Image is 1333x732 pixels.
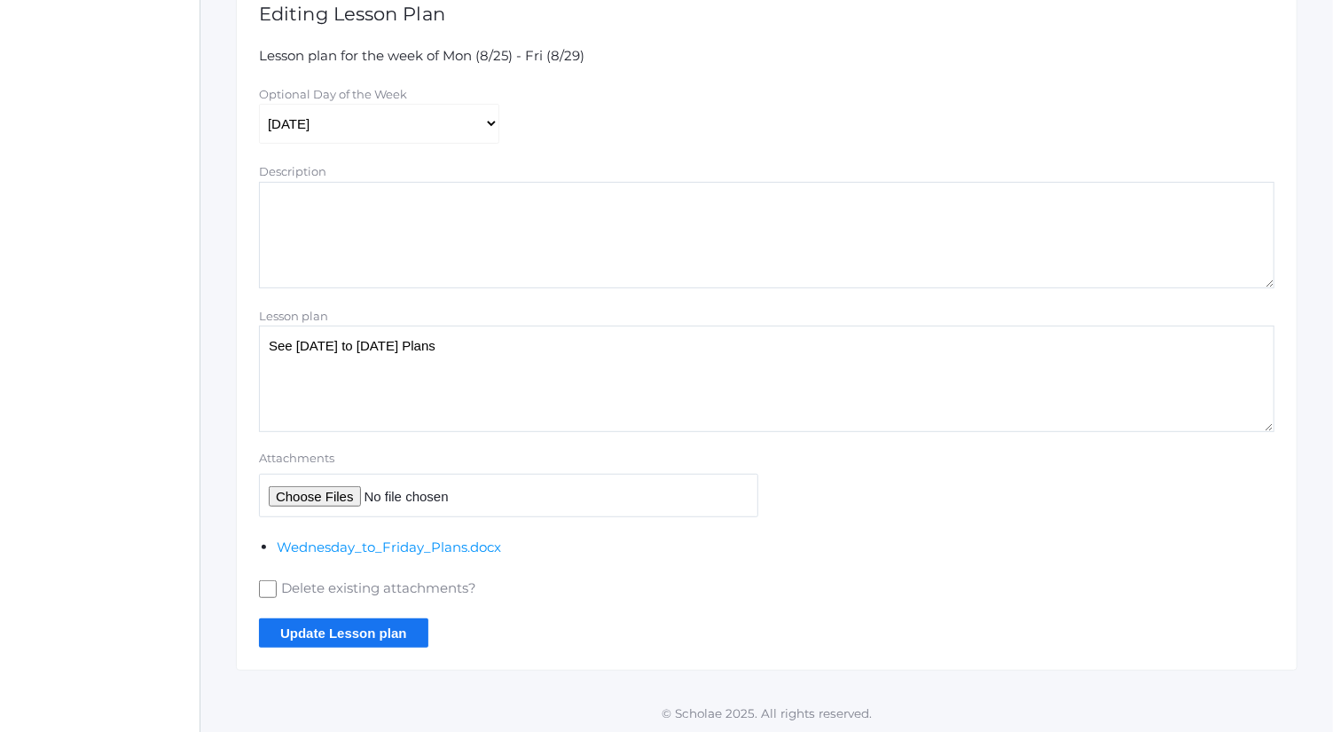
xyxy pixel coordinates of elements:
[259,87,407,101] label: Optional Day of the Week
[200,704,1333,722] p: © Scholae 2025. All rights reserved.
[259,309,328,323] label: Lesson plan
[259,4,1274,24] h1: Editing Lesson Plan
[277,539,501,555] a: Wednesday_to_Friday_Plans.docx
[259,326,1274,432] textarea: See [DATE] to [DATE] Plans
[259,164,326,178] label: Description
[277,579,476,601] span: Delete existing attachments?
[259,618,428,648] input: Update Lesson plan
[259,450,758,468] label: Attachments
[259,580,277,598] input: Delete existing attachments?
[259,47,584,64] span: Lesson plan for the week of Mon (8/25) - Fri (8/29)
